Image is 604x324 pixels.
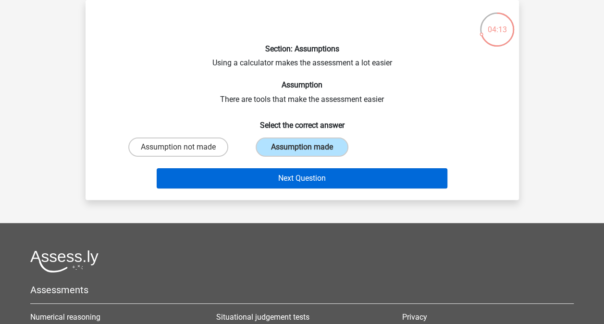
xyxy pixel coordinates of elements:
label: Assumption made [256,137,348,157]
h6: Select the correct answer [101,113,504,130]
h6: Section: Assumptions [101,44,504,53]
a: Numerical reasoning [30,312,100,322]
label: Assumption not made [128,137,228,157]
img: Assessly logo [30,250,99,273]
button: Next Question [157,168,447,188]
a: Situational judgement tests [216,312,309,322]
div: Using a calculator makes the assessment a lot easier There are tools that make the assessment easier [89,8,515,192]
h5: Assessments [30,284,574,296]
h6: Assumption [101,80,504,89]
a: Privacy [402,312,427,322]
div: 04:13 [479,12,515,36]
